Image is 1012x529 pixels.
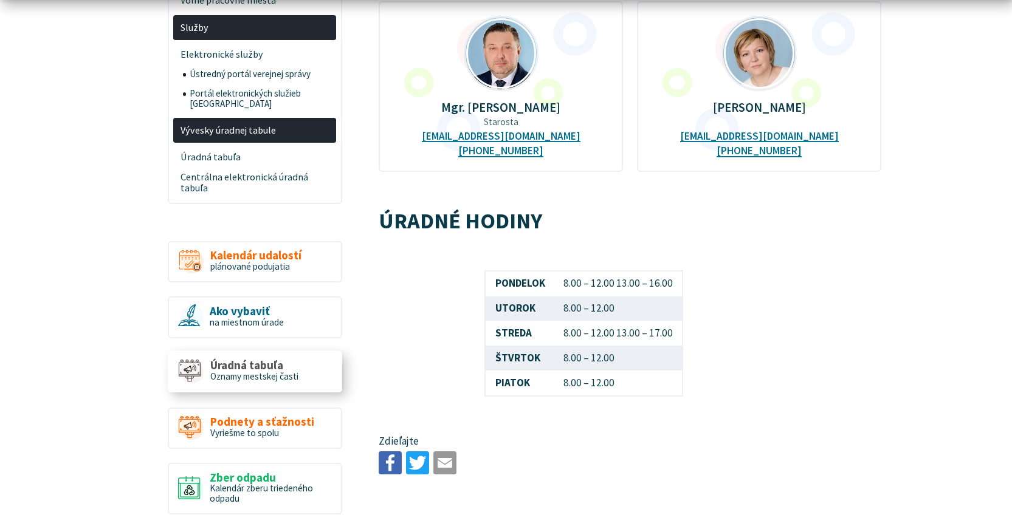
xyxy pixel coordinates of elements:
[210,415,314,428] span: Podnety a sťažnosti
[723,18,795,89] img: Zemková_a
[657,100,862,114] p: [PERSON_NAME]
[554,346,683,370] td: 8.00 – 12.00
[173,15,336,40] a: Služby
[173,168,336,199] a: Centrálna elektronická úradná tabuľa
[168,351,342,393] a: Úradná tabuľa Oznamy mestskej časti
[210,370,298,382] span: Oznamy mestskej časti
[495,301,535,315] strong: UTOROK
[717,145,802,157] a: [PHONE_NUMBER]
[173,118,336,143] a: Vývesky úradnej tabule
[495,376,530,389] strong: PIATOK
[379,451,402,474] img: Zdieľať na Facebooku
[554,271,683,296] td: 8.00 – 12.00 13.00 – 16.00
[210,471,332,484] span: Zber odpadu
[168,296,342,338] a: Ako vybaviť na miestnom úrade
[190,84,329,114] span: Portál elektronických služieb [GEOGRAPHIC_DATA]
[168,408,342,449] a: Podnety a sťažnosti Vyriešme to spolu
[173,148,336,168] a: Úradná tabuľa
[458,145,543,157] a: [PHONE_NUMBER]
[210,482,313,504] span: Kalendár zberu triedeného odpadu
[399,100,604,114] p: Mgr. [PERSON_NAME]
[210,316,284,328] span: na miestnom úrade
[210,261,290,272] span: plánované podujatia
[466,18,537,89] img: Mgr.Ing. Miloš Ihnát_mini
[173,44,336,64] a: Elektronické služby
[680,130,839,143] a: [EMAIL_ADDRESS][DOMAIN_NAME]
[190,64,329,84] span: Ústredný portál verejnej správy
[181,44,329,64] span: Elektronické služby
[406,451,429,474] img: Zdieľať na Twitteri
[422,130,580,143] a: [EMAIL_ADDRESS][DOMAIN_NAME]
[183,64,337,84] a: Ústredný portál verejnej správy
[554,370,683,396] td: 8.00 – 12.00
[495,326,532,340] strong: STREDA
[181,148,329,168] span: Úradná tabuľa
[183,84,337,114] a: Portál elektronických služieb [GEOGRAPHIC_DATA]
[554,321,683,346] td: 8.00 – 12.00 13.00 – 17.00
[554,296,683,321] td: 8.00 – 12.00
[210,359,298,372] span: Úradná tabuľa
[495,351,540,364] strong: ŠTVRTOK
[168,463,342,514] a: Zber odpadu Kalendár zberu triedeného odpadu
[495,276,545,290] strong: PONDELOK
[168,241,342,283] a: Kalendár udalostí plánované podujatia
[181,18,329,38] span: Služby
[210,249,301,262] span: Kalendár udalostí
[181,168,329,199] span: Centrálna elektronická úradná tabuľa
[210,427,279,439] span: Vyriešme to spolu
[181,120,329,140] span: Vývesky úradnej tabule
[433,451,456,474] img: Zdieľať e-mailom
[399,117,604,128] p: Starosta
[379,434,789,449] p: Zdieľajte
[210,305,284,318] span: Ako vybaviť
[379,206,542,234] strong: ÚRADNÉ HODINY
